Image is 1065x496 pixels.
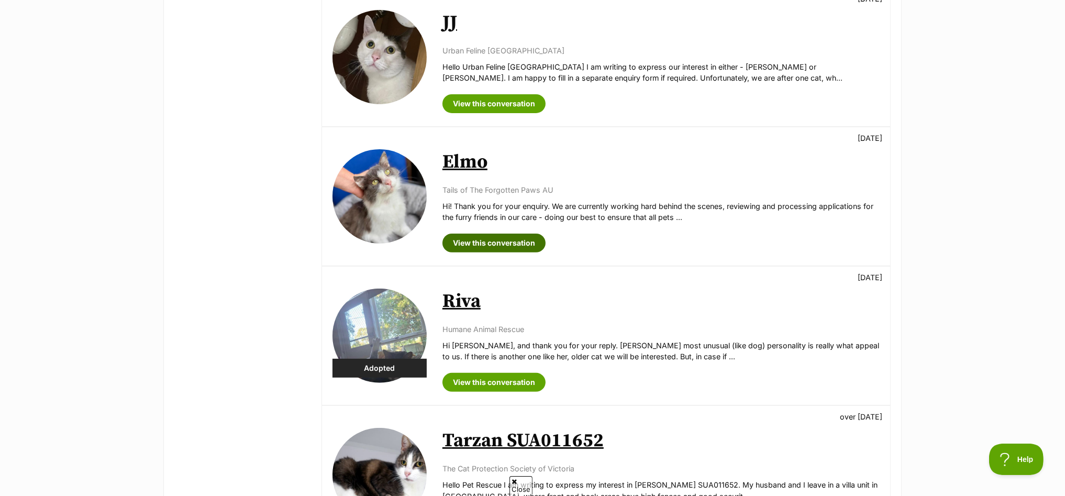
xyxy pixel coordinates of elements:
p: Urban Feline [GEOGRAPHIC_DATA] [442,45,880,56]
div: Adopted [332,359,427,378]
a: JJ [442,11,457,35]
p: over [DATE] [840,411,882,422]
p: Hi! Thank you for your enquiry. We are currently working hard behind the scenes, reviewing and pr... [442,201,880,223]
a: Riva [442,290,481,313]
p: [DATE] [858,272,882,283]
img: Elmo [332,149,427,244]
a: View this conversation [442,94,546,113]
p: The Cat Protection Society of Victoria [442,463,880,474]
img: JJ [332,10,427,104]
span: Close [509,476,532,494]
a: View this conversation [442,234,546,252]
a: View this conversation [442,373,546,392]
iframe: Help Scout Beacon - Open [989,444,1044,475]
a: Elmo [442,150,487,174]
p: Humane Animal Rescue [442,324,880,335]
p: Hi [PERSON_NAME], and thank you for your reply. [PERSON_NAME] most unusual (like dog) personality... [442,340,880,362]
a: Tarzan SUA011652 [442,429,604,453]
p: Tails of The Forgotten Paws AU [442,184,880,195]
p: Hello Urban Feline [GEOGRAPHIC_DATA] I am writing to express our interest in either - [PERSON_NAM... [442,61,880,84]
p: [DATE] [858,133,882,144]
img: Riva [332,289,427,383]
